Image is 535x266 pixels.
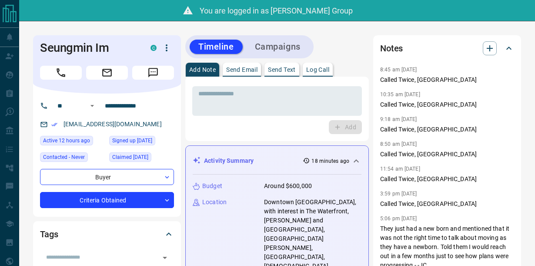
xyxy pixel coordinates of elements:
span: Active 12 hours ago [43,136,90,145]
button: Campaigns [246,40,309,54]
p: Send Email [226,67,257,73]
p: 9:18 am [DATE] [380,116,417,122]
a: [EMAIL_ADDRESS][DOMAIN_NAME] [64,121,162,128]
h1: Seungmin Im [40,41,137,55]
p: Called Twice, [GEOGRAPHIC_DATA] [380,175,514,184]
button: Open [87,101,97,111]
p: 18 minutes ago [311,157,349,165]
h2: Tags [40,227,58,241]
span: Contacted - Never [43,153,85,162]
p: Log Call [306,67,329,73]
div: Notes [380,38,514,59]
p: Send Text [268,67,296,73]
p: Called Twice, [GEOGRAPHIC_DATA] [380,150,514,159]
p: Budget [202,182,222,191]
div: Tue Aug 12 2025 [40,136,105,148]
button: Timeline [190,40,243,54]
p: 10:35 am [DATE] [380,91,420,98]
div: Wed Feb 12 2025 [109,152,174,165]
span: Signed up [DATE] [112,136,152,145]
div: Wed Feb 12 2025 [109,136,174,148]
p: Location [202,198,227,207]
p: 11:54 am [DATE] [380,166,420,172]
p: Around $600,000 [264,182,312,191]
p: Called Twice, [GEOGRAPHIC_DATA] [380,199,514,209]
p: Called Twice, [GEOGRAPHIC_DATA] [380,125,514,134]
span: You are logged in as [PERSON_NAME] Group [200,6,353,15]
p: Called Twice, [GEOGRAPHIC_DATA] [380,75,514,84]
h2: Notes [380,41,403,55]
div: Tags [40,224,174,245]
p: 3:59 pm [DATE] [380,191,417,197]
div: condos.ca [150,45,157,51]
p: Called Twice, [GEOGRAPHIC_DATA] [380,100,514,109]
span: Message [132,66,174,80]
svg: Email Verified [51,121,57,128]
p: Activity Summary [204,156,254,165]
button: Open [159,252,171,264]
div: Criteria Obtained [40,192,174,208]
p: Add Note [189,67,216,73]
p: 8:45 am [DATE] [380,67,417,73]
div: Buyer [40,169,174,185]
div: Activity Summary18 minutes ago [193,153,361,169]
span: Call [40,66,82,80]
span: Claimed [DATE] [112,153,148,162]
span: Email [86,66,128,80]
p: 5:06 pm [DATE] [380,215,417,222]
p: 8:50 am [DATE] [380,141,417,147]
